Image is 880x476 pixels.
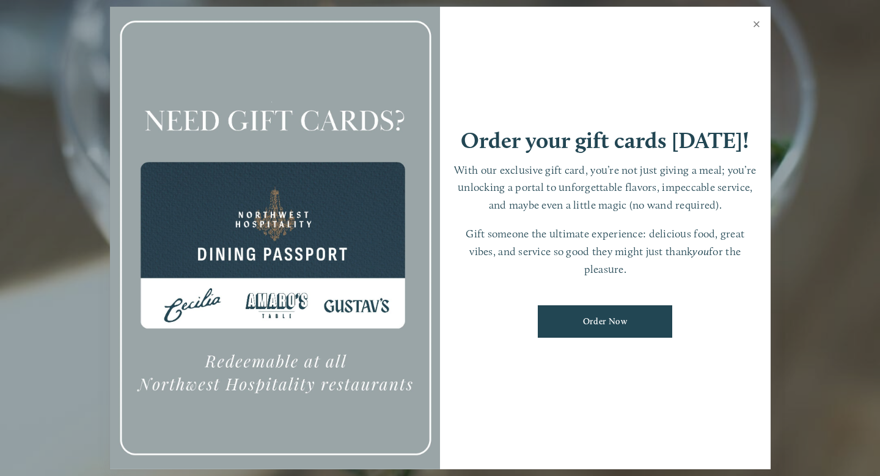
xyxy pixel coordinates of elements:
[461,129,749,152] h1: Order your gift cards [DATE]!
[692,245,709,258] em: you
[745,9,769,43] a: Close
[538,305,672,338] a: Order Now
[452,162,758,214] p: With our exclusive gift card, you’re not just giving a meal; you’re unlocking a portal to unforge...
[452,225,758,278] p: Gift someone the ultimate experience: delicious food, great vibes, and service so good they might...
